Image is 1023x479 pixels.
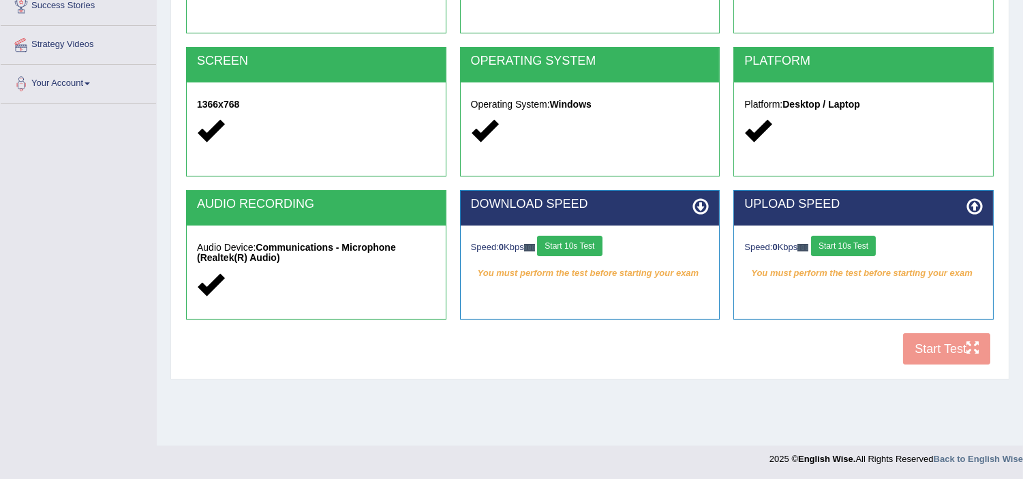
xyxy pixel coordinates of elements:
h2: AUDIO RECORDING [197,198,436,211]
h2: DOWNLOAD SPEED [471,198,709,211]
strong: Desktop / Laptop [782,99,860,110]
img: ajax-loader-fb-connection.gif [797,244,808,251]
h2: SCREEN [197,55,436,68]
em: You must perform the test before starting your exam [744,263,983,283]
a: Strategy Videos [1,26,156,60]
h2: PLATFORM [744,55,983,68]
strong: 0 [773,242,778,252]
button: Start 10s Test [537,236,602,256]
div: Speed: Kbps [471,236,709,260]
a: Back to English Wise [934,454,1023,464]
img: ajax-loader-fb-connection.gif [524,244,535,251]
strong: English Wise. [798,454,855,464]
h5: Platform: [744,99,983,110]
h2: UPLOAD SPEED [744,198,983,211]
button: Start 10s Test [811,236,876,256]
strong: 1366x768 [197,99,239,110]
div: 2025 © All Rights Reserved [769,446,1023,465]
div: Speed: Kbps [744,236,983,260]
strong: 0 [499,242,504,252]
strong: Windows [550,99,592,110]
h2: OPERATING SYSTEM [471,55,709,68]
a: Your Account [1,65,156,99]
h5: Operating System: [471,99,709,110]
strong: Communications - Microphone (Realtek(R) Audio) [197,242,396,263]
em: You must perform the test before starting your exam [471,263,709,283]
h5: Audio Device: [197,243,436,264]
